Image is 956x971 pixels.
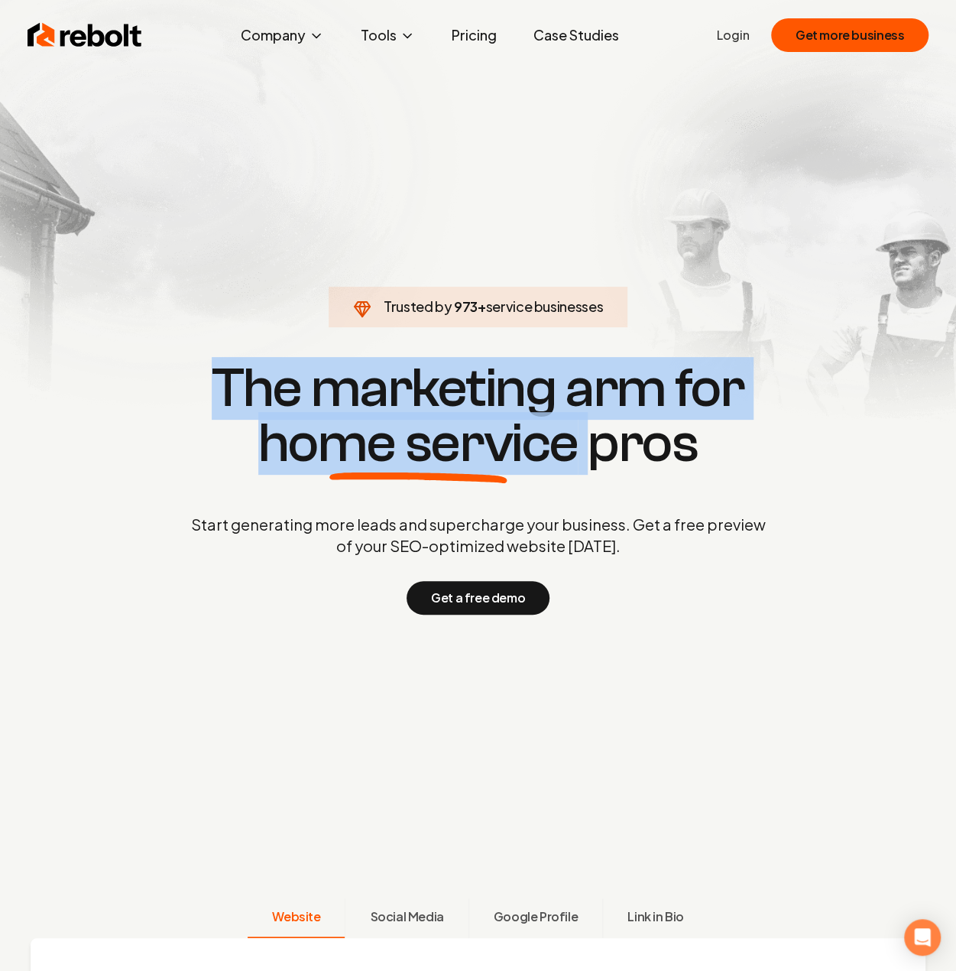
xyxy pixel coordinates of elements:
div: Open Intercom Messenger [904,919,941,956]
span: service businesses [486,297,604,315]
span: Link in Bio [627,908,684,926]
h1: The marketing arm for pros [112,361,845,471]
span: + [478,297,486,315]
a: Login [717,26,750,44]
button: Social Media [345,898,468,938]
button: Get more business [771,18,928,52]
span: Website [272,908,320,926]
span: Trusted by [384,297,452,315]
span: Social Media [370,908,443,926]
span: 973 [454,296,478,317]
button: Tools [348,20,427,50]
img: Rebolt Logo [28,20,142,50]
a: Case Studies [521,20,631,50]
p: Start generating more leads and supercharge your business. Get a free preview of your SEO-optimiz... [188,514,769,557]
button: Google Profile [468,898,602,938]
button: Company [228,20,336,50]
button: Link in Bio [602,898,708,938]
button: Website [248,898,345,938]
span: home service [258,416,578,471]
button: Get a free demo [407,581,549,615]
span: Google Profile [494,908,578,926]
a: Pricing [439,20,509,50]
